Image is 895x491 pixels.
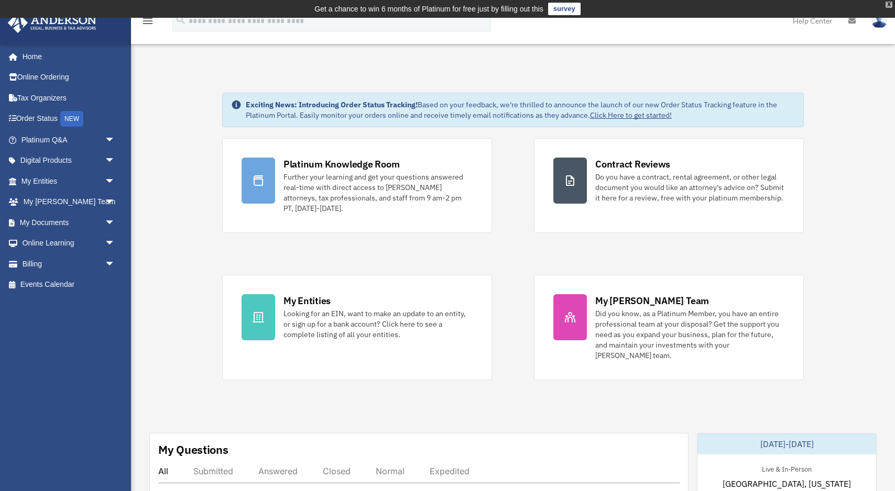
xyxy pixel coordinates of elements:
[222,275,492,380] a: My Entities Looking for an EIN, want to make an update to an entity, or sign up for a bank accoun...
[323,466,351,476] div: Closed
[175,14,187,26] i: search
[376,466,405,476] div: Normal
[7,67,131,88] a: Online Ordering
[886,2,892,8] div: close
[7,87,131,108] a: Tax Organizers
[158,442,228,457] div: My Questions
[7,253,131,274] a: Billingarrow_drop_down
[7,274,131,295] a: Events Calendar
[871,13,887,28] img: User Pic
[105,129,126,151] span: arrow_drop_down
[283,308,473,340] div: Looking for an EIN, want to make an update to an entity, or sign up for a bank account? Click her...
[105,150,126,172] span: arrow_drop_down
[534,138,804,233] a: Contract Reviews Do you have a contract, rental agreement, or other legal document you would like...
[258,466,298,476] div: Answered
[7,192,131,213] a: My [PERSON_NAME] Teamarrow_drop_down
[193,466,233,476] div: Submitted
[105,253,126,275] span: arrow_drop_down
[697,433,876,454] div: [DATE]-[DATE]
[105,171,126,192] span: arrow_drop_down
[7,129,131,150] a: Platinum Q&Aarrow_drop_down
[141,15,154,27] i: menu
[7,108,131,130] a: Order StatusNEW
[222,138,492,233] a: Platinum Knowledge Room Further your learning and get your questions answered real-time with dire...
[754,463,820,474] div: Live & In-Person
[7,233,131,254] a: Online Learningarrow_drop_down
[283,172,473,214] div: Further your learning and get your questions answered real-time with direct access to [PERSON_NAM...
[723,477,851,490] span: [GEOGRAPHIC_DATA], [US_STATE]
[105,212,126,233] span: arrow_drop_down
[7,212,131,233] a: My Documentsarrow_drop_down
[158,466,168,476] div: All
[105,192,126,213] span: arrow_drop_down
[534,275,804,380] a: My [PERSON_NAME] Team Did you know, as a Platinum Member, you have an entire professional team at...
[5,13,100,33] img: Anderson Advisors Platinum Portal
[590,110,672,120] a: Click Here to get started!
[7,150,131,171] a: Digital Productsarrow_drop_down
[430,466,470,476] div: Expedited
[246,100,418,109] strong: Exciting News: Introducing Order Status Tracking!
[595,308,784,361] div: Did you know, as a Platinum Member, you have an entire professional team at your disposal? Get th...
[7,46,126,67] a: Home
[246,99,795,120] div: Based on your feedback, we're thrilled to announce the launch of our new Order Status Tracking fe...
[314,3,543,15] div: Get a chance to win 6 months of Platinum for free just by filling out this
[60,111,83,127] div: NEW
[141,18,154,27] a: menu
[595,294,709,307] div: My [PERSON_NAME] Team
[548,3,581,15] a: survey
[283,158,400,171] div: Platinum Knowledge Room
[595,172,784,203] div: Do you have a contract, rental agreement, or other legal document you would like an attorney's ad...
[105,233,126,254] span: arrow_drop_down
[7,171,131,192] a: My Entitiesarrow_drop_down
[283,294,331,307] div: My Entities
[595,158,670,171] div: Contract Reviews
